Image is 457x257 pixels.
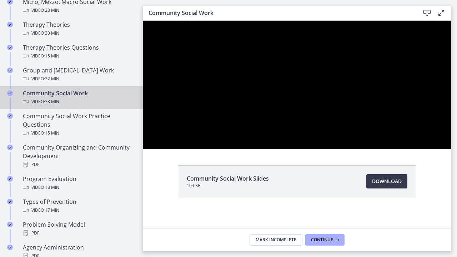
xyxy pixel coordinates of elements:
[149,9,408,17] h3: Community Social Work
[7,67,13,73] i: Completed
[7,199,13,205] i: Completed
[23,75,134,83] div: Video
[23,206,134,215] div: Video
[7,245,13,250] i: Completed
[311,237,333,243] span: Continue
[23,143,134,169] div: Community Organizing and Community Development
[44,52,59,60] span: · 15 min
[44,75,59,83] span: · 22 min
[7,90,13,96] i: Completed
[7,222,13,227] i: Completed
[44,29,59,37] span: · 30 min
[187,183,269,188] span: 104 KB
[7,145,13,150] i: Completed
[366,174,407,188] a: Download
[23,160,134,169] div: PDF
[44,6,59,15] span: · 23 min
[23,129,134,137] div: Video
[23,43,134,60] div: Therapy Theories Questions
[305,234,345,246] button: Continue
[7,22,13,27] i: Completed
[23,89,134,106] div: Community Social Work
[23,20,134,37] div: Therapy Theories
[23,112,134,137] div: Community Social Work Practice Questions
[23,197,134,215] div: Types of Prevention
[143,21,451,149] iframe: Video Lesson
[23,175,134,192] div: Program Evaluation
[23,220,134,237] div: Problem Solving Model
[256,237,296,243] span: Mark Incomplete
[7,45,13,50] i: Completed
[7,176,13,182] i: Completed
[7,113,13,119] i: Completed
[23,66,134,83] div: Group and [MEDICAL_DATA] Work
[44,129,59,137] span: · 15 min
[23,183,134,192] div: Video
[44,183,59,192] span: · 18 min
[23,97,134,106] div: Video
[23,52,134,60] div: Video
[23,29,134,37] div: Video
[44,97,59,106] span: · 33 min
[187,174,269,183] span: Community Social Work Slides
[372,177,402,186] span: Download
[23,6,134,15] div: Video
[44,206,59,215] span: · 17 min
[250,234,302,246] button: Mark Incomplete
[23,229,134,237] div: PDF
